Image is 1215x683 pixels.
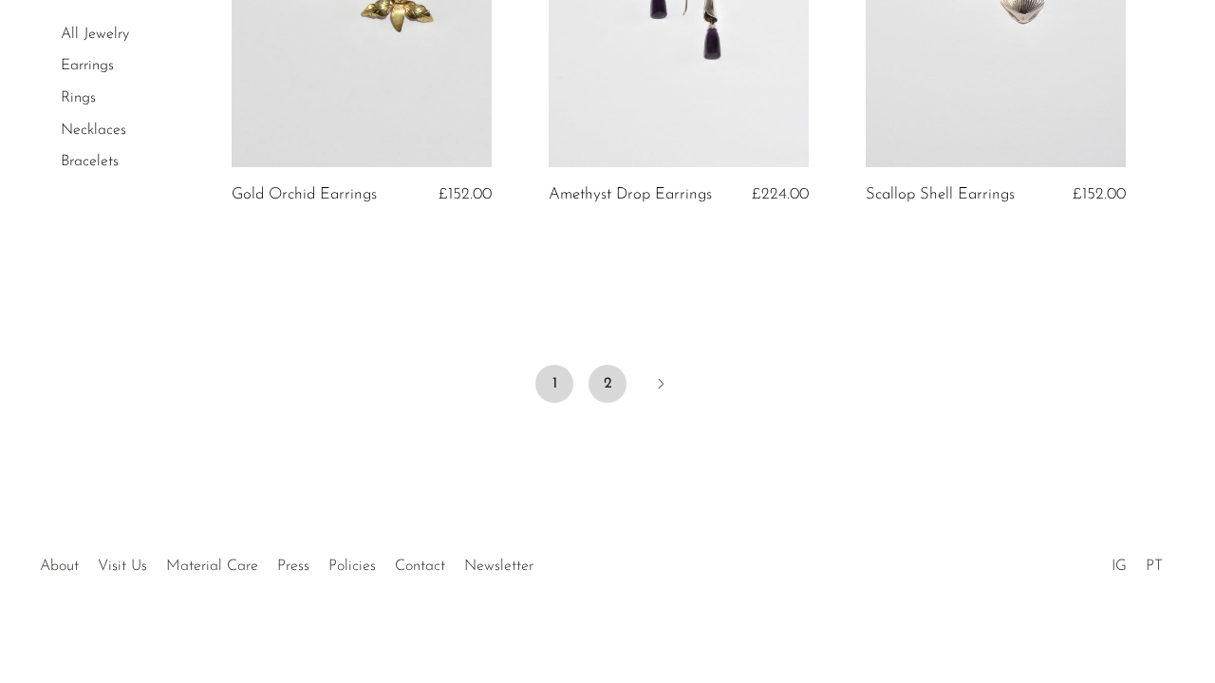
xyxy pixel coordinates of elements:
ul: Social Medias [1102,543,1172,579]
a: Policies [328,559,376,574]
a: Necklaces [61,123,126,138]
a: Scallop Shell Earrings [866,186,1015,203]
span: £224.00 [752,186,809,202]
a: Next [642,365,680,407]
a: Bracelets [61,154,119,169]
a: About [40,559,79,574]
a: Contact [395,559,445,574]
a: Amethyst Drop Earrings [549,186,712,203]
a: Visit Us [98,559,147,574]
a: Press [277,559,309,574]
a: Gold Orchid Earrings [232,186,377,203]
a: PT [1146,559,1163,574]
a: 2 [589,365,626,403]
span: 1 [535,365,573,403]
a: Material Care [166,559,258,574]
a: IG [1112,559,1127,574]
ul: Quick links [30,543,543,579]
a: Rings [61,90,96,105]
a: All Jewelry [61,27,129,42]
span: £152.00 [439,186,492,202]
a: Earrings [61,59,114,74]
span: £152.00 [1073,186,1126,202]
